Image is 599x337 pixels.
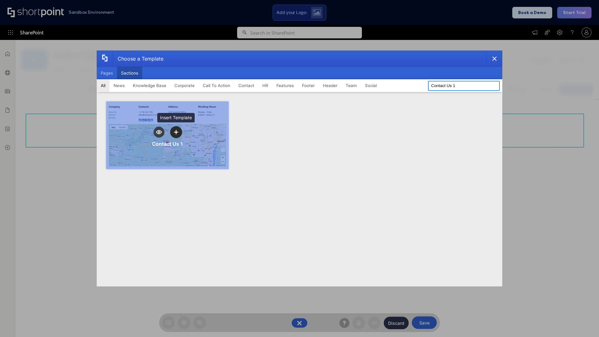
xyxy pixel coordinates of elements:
[97,79,110,92] button: All
[361,79,381,92] button: Social
[170,79,199,92] button: Corporate
[97,51,502,286] div: template selector
[342,79,361,92] button: Team
[113,51,163,66] div: Choose a Template
[319,79,342,92] button: Header
[129,79,170,92] button: Knowledge Base
[97,67,117,79] button: Pages
[272,79,298,92] button: Features
[298,79,319,92] button: Footer
[117,67,142,79] button: Sections
[258,79,272,92] button: HR
[152,141,183,147] div: Contact Us 1
[110,79,129,92] button: News
[234,79,258,92] button: Contact
[428,81,500,91] input: Search
[199,79,234,92] button: Call To Action
[487,265,599,337] iframe: Chat Widget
